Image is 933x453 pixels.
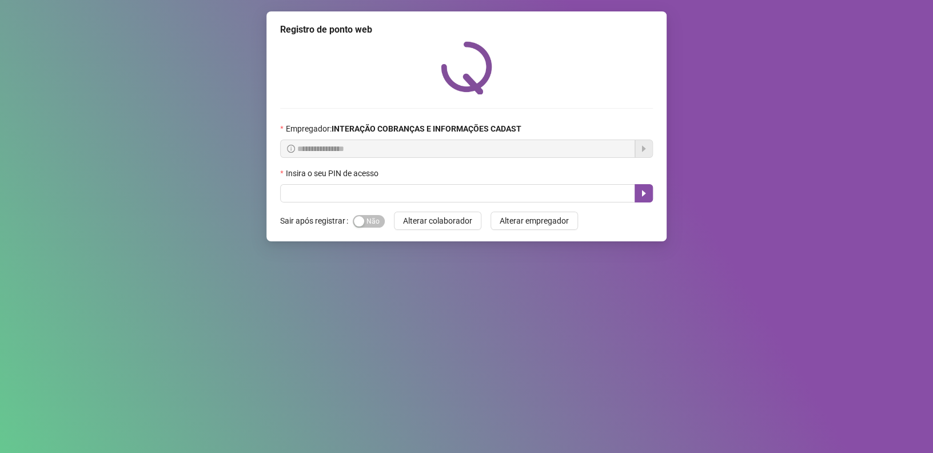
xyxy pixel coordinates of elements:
label: Insira o seu PIN de acesso [280,167,385,180]
button: Alterar empregador [491,212,578,230]
span: caret-right [639,189,648,198]
span: Empregador : [285,122,521,135]
label: Sair após registrar [280,212,353,230]
strong: INTERAÇÃO COBRANÇAS E INFORMAÇÕES CADAST [331,124,521,133]
span: Alterar empregador [500,214,569,227]
span: info-circle [287,145,295,153]
button: Alterar colaborador [394,212,481,230]
img: QRPoint [441,41,492,94]
span: Alterar colaborador [403,214,472,227]
div: Registro de ponto web [280,23,653,37]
